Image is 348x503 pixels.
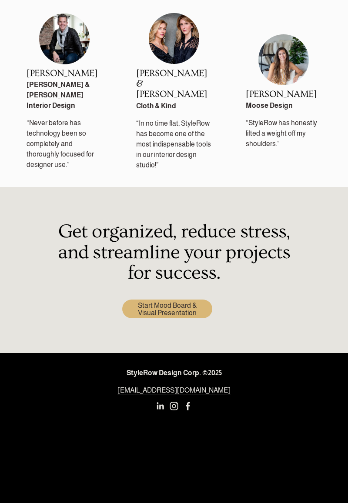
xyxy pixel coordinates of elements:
[246,102,293,109] strong: Moose Design
[117,385,231,396] a: [EMAIL_ADDRESS][DOMAIN_NAME]
[246,118,321,149] p: “StyleRow has honestly lifted a weight off my shoulders.”
[184,402,192,410] a: Facebook
[27,68,102,79] h2: [PERSON_NAME]
[27,81,91,109] strong: [PERSON_NAME] & [PERSON_NAME] Interior Design
[54,221,293,283] h1: Get organized, reduce stress, and streamline your projects for success.
[136,102,176,110] strong: Cloth & Kind
[246,89,321,100] h2: [PERSON_NAME]
[136,68,212,100] h2: [PERSON_NAME] & [PERSON_NAME]
[156,402,164,410] a: LinkedIn
[122,300,212,318] a: Start Mood Board & Visual Presentation
[170,402,178,410] a: Instagram
[127,369,222,376] strong: StyleRow Design Corp. ©2025
[136,118,212,170] p: “In no time flat, StyleRow has become one of the most indispensable tools in our interior design ...
[27,118,102,170] p: “Never before has technology been so completely and thoroughly focused for designer use.”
